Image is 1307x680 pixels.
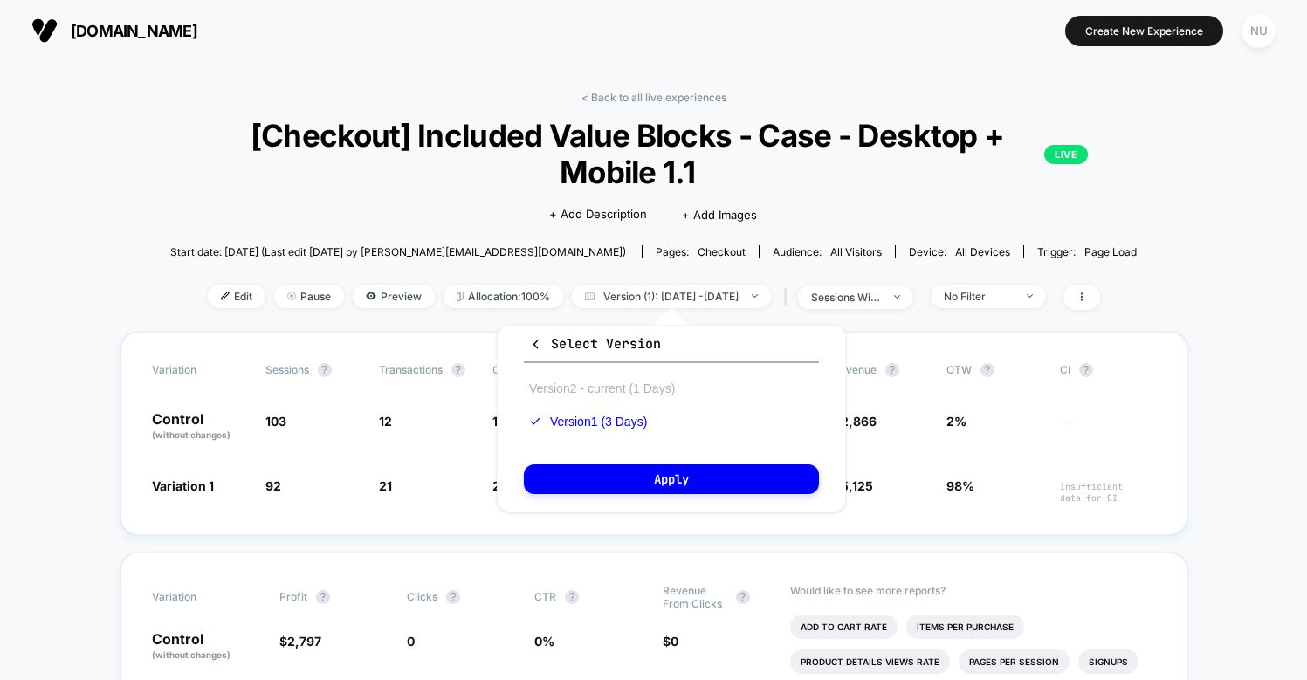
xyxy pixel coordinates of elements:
img: end [1027,294,1033,298]
img: rebalance [457,292,464,301]
span: Variation [152,584,248,610]
span: 2,797 [287,634,321,649]
span: Preview [353,285,435,308]
span: 21 [379,478,392,493]
span: Insufficient data for CI [1060,481,1156,504]
span: 103 [265,414,286,429]
button: ? [1079,363,1093,377]
p: LIVE [1044,145,1088,164]
span: (without changes) [152,649,230,660]
img: end [752,294,758,298]
span: Revenue From Clicks [663,584,727,610]
li: Items Per Purchase [906,615,1024,639]
span: 5,125 [841,478,873,493]
div: Trigger: [1037,245,1137,258]
img: Visually logo [31,17,58,44]
button: ? [736,590,750,604]
p: Control [152,412,248,442]
button: [DOMAIN_NAME] [26,17,203,45]
span: Pause [274,285,344,308]
span: 0 [671,634,678,649]
p: Would like to see more reports? [790,584,1156,597]
span: (without changes) [152,429,230,440]
span: 2% [946,414,966,429]
div: Audience: [773,245,882,258]
li: Add To Cart Rate [790,615,898,639]
span: Page Load [1084,245,1137,258]
button: ? [316,590,330,604]
span: CTR [534,590,556,603]
button: Version2 - current (1 Days) [524,381,680,396]
button: ? [980,363,994,377]
span: Profit [279,590,307,603]
button: Create New Experience [1065,16,1223,46]
span: Transactions [379,363,443,376]
span: All Visitors [830,245,882,258]
span: --- [1060,416,1156,442]
span: checkout [698,245,746,258]
span: 0 % [534,634,554,649]
span: Version (1): [DATE] - [DATE] [572,285,771,308]
button: Version1 (3 Days) [524,414,652,429]
span: Edit [208,285,265,308]
span: 92 [265,478,281,493]
a: < Back to all live experiences [581,91,726,104]
span: Device: [895,245,1023,258]
span: 0 [407,634,415,649]
span: Allocation: 100% [444,285,563,308]
button: Apply [524,464,819,494]
p: Control [152,632,262,662]
button: ? [318,363,332,377]
span: [Checkout] Included Value Blocks - Case - Desktop + Mobile 1.1 [219,117,1089,190]
span: 2,866 [841,414,877,429]
button: ? [885,363,899,377]
button: Select Version [524,334,819,363]
span: Variation 1 [152,478,214,493]
div: Pages: [656,245,746,258]
button: ? [565,590,579,604]
button: NU [1236,13,1281,49]
span: OTW [946,363,1042,377]
span: | [780,285,798,310]
li: Product Details Views Rate [790,649,950,674]
div: NU [1242,14,1276,48]
span: Sessions [265,363,309,376]
span: + Add Images [682,208,757,222]
img: calendar [585,292,595,300]
button: ? [446,590,460,604]
img: end [287,292,296,300]
span: $ [833,478,873,493]
div: No Filter [944,290,1014,303]
div: sessions with impression [811,291,881,304]
span: [DOMAIN_NAME] [71,22,197,40]
span: $ [663,634,678,649]
img: end [894,295,900,299]
span: Variation [152,363,248,377]
span: 12 [379,414,392,429]
span: + Add Description [549,206,647,223]
span: $ [279,634,321,649]
span: CI [1060,363,1156,377]
span: Select Version [529,335,661,353]
button: ? [451,363,465,377]
span: $ [833,414,877,429]
span: Start date: [DATE] (Last edit [DATE] by [PERSON_NAME][EMAIL_ADDRESS][DOMAIN_NAME]) [170,245,626,258]
li: Pages Per Session [959,649,1070,674]
li: Signups [1078,649,1138,674]
span: all devices [955,245,1010,258]
span: 98% [946,478,974,493]
span: Clicks [407,590,437,603]
img: edit [221,292,230,300]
